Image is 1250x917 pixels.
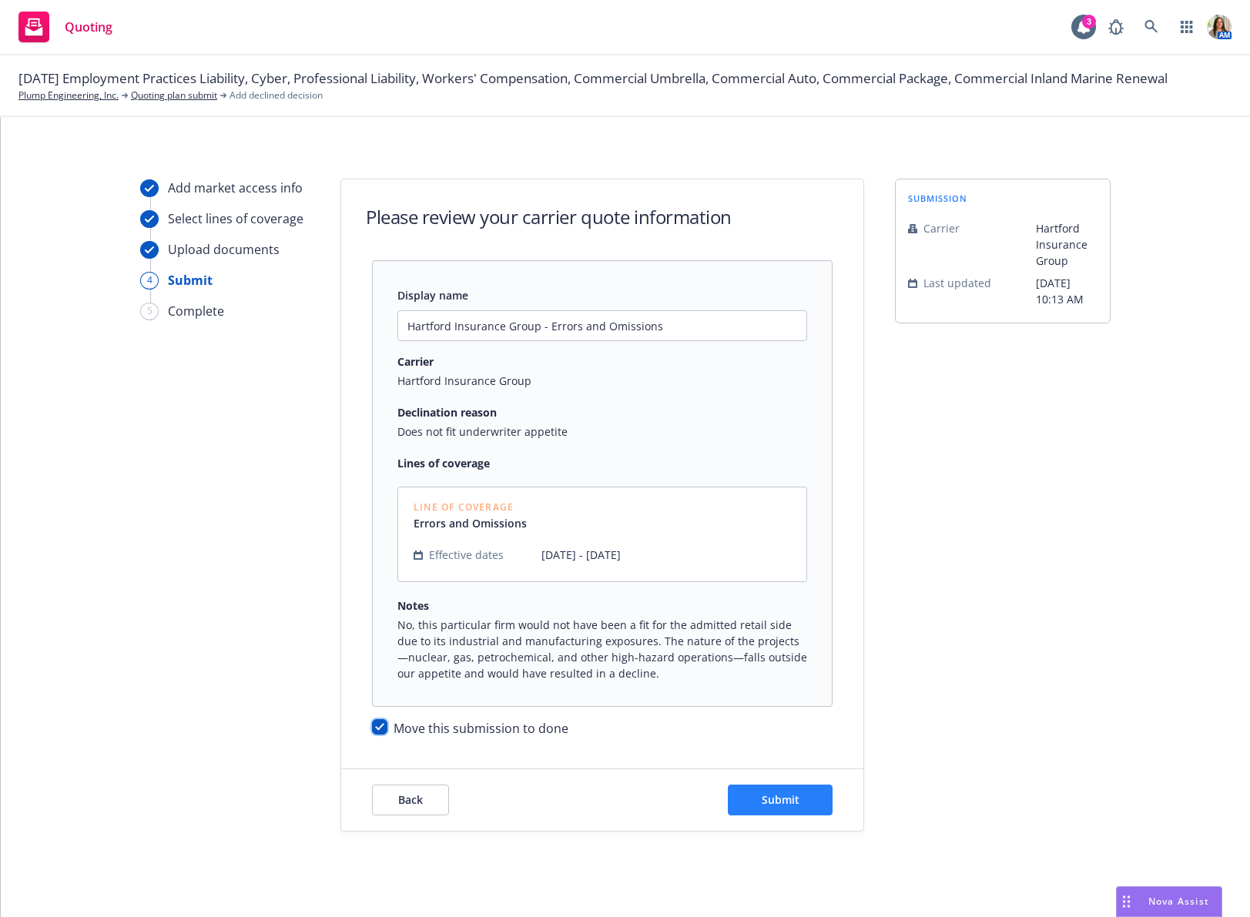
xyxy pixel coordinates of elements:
[18,69,1168,89] span: [DATE] Employment Practices Liability, Cyber, Professional Liability, Workers' Compensation, Comm...
[12,5,119,49] a: Quoting
[168,240,280,259] div: Upload documents
[140,303,159,320] div: 5
[397,288,468,303] span: Display name
[397,598,429,613] strong: Notes
[397,405,497,420] strong: Declination reason
[923,275,991,291] span: Last updated
[65,21,112,33] span: Quoting
[1136,12,1167,42] a: Search
[140,272,159,289] div: 4
[168,302,224,320] div: Complete
[168,179,303,197] div: Add market access info
[1082,15,1096,28] div: 3
[397,423,807,440] span: Does not fit underwriter appetite
[372,785,449,815] button: Back
[908,192,967,205] span: submission
[394,720,568,737] span: Move this submission to done
[414,515,539,531] a: Errors and Omissions
[762,792,799,807] span: Submit
[541,547,791,563] span: [DATE] - [DATE]
[366,204,732,229] h1: Please review your carrier quote information
[429,547,504,563] span: Effective dates
[1117,887,1136,916] div: Drag to move
[397,373,807,389] span: Hartford Insurance Group
[398,792,423,807] span: Back
[1101,12,1131,42] a: Report a Bug
[1148,895,1209,908] span: Nova Assist
[397,456,490,470] strong: Lines of coverage
[923,220,960,236] span: Carrier
[131,89,217,102] a: Quoting plan submit
[1036,220,1098,269] span: Hartford Insurance Group
[18,89,119,102] a: Plump Engineering, Inc.
[168,209,303,228] div: Select lines of coverage
[397,354,434,369] strong: Carrier
[168,271,213,289] div: Submit
[1116,886,1222,917] button: Nova Assist
[728,785,833,815] button: Submit
[1171,12,1202,42] a: Switch app
[1036,275,1098,307] span: [DATE] 10:13 AM
[397,617,807,681] span: No, this particular firm would not have been a fit for the admitted retail side due to its indust...
[230,89,323,102] span: Add declined decision
[414,503,539,512] span: Line of Coverage
[1207,15,1232,39] img: photo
